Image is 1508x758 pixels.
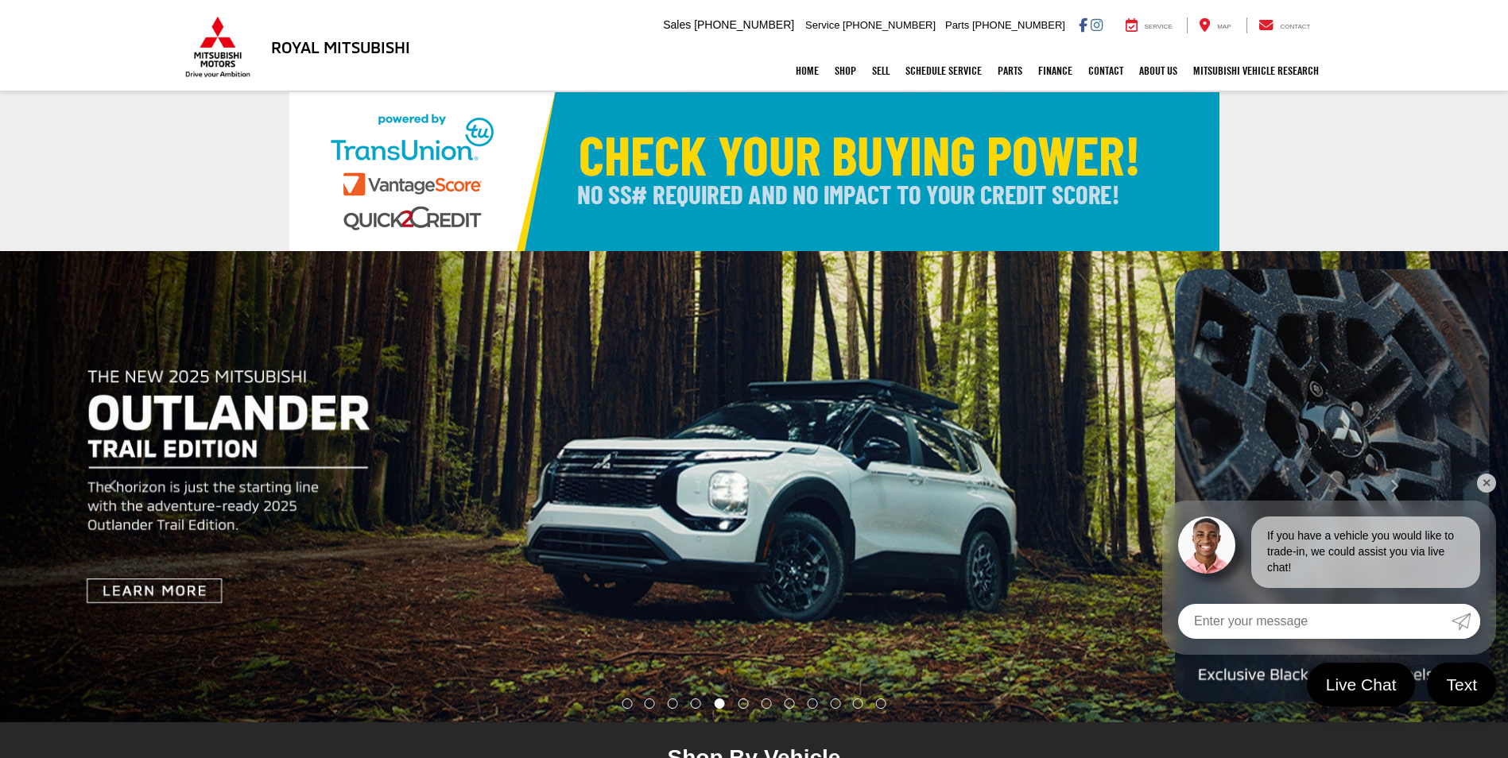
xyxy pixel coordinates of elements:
li: Go to slide number 6. [738,698,749,709]
span: [PHONE_NUMBER] [843,19,936,31]
a: Finance [1030,51,1080,91]
button: Click to view next picture. [1281,283,1508,690]
span: Contact [1280,23,1310,30]
input: Enter your message [1178,604,1452,639]
li: Go to slide number 3. [668,698,678,709]
a: Service [1114,17,1184,33]
div: If you have a vehicle you would like to trade-in, we could assist you via live chat! [1251,516,1480,588]
span: Live Chat [1318,674,1405,695]
h3: Royal Mitsubishi [271,38,410,56]
a: Contact [1080,51,1131,91]
a: Parts: Opens in a new tab [990,51,1030,91]
a: Live Chat [1307,663,1416,706]
li: Go to slide number 12. [876,698,886,709]
a: About Us [1131,51,1185,91]
a: Home [788,51,827,91]
img: Mitsubishi [182,16,254,78]
span: Parts [945,19,969,31]
a: Contact [1246,17,1323,33]
li: Go to slide number 1. [622,698,632,709]
img: Agent profile photo [1178,516,1235,574]
span: Text [1438,674,1485,695]
a: Sell [864,51,897,91]
span: Service [1145,23,1173,30]
li: Go to slide number 9. [807,698,817,709]
a: Facebook: Click to visit our Facebook page [1079,18,1087,31]
span: Service [805,19,839,31]
li: Go to slide number 11. [853,698,863,709]
span: [PHONE_NUMBER] [972,19,1065,31]
a: Shop [827,51,864,91]
span: Map [1217,23,1231,30]
li: Go to slide number 4. [691,698,701,709]
a: Mitsubishi Vehicle Research [1185,51,1327,91]
li: Go to slide number 10. [830,698,840,709]
span: [PHONE_NUMBER] [694,18,794,31]
img: Check Your Buying Power [289,92,1219,251]
a: Schedule Service: Opens in a new tab [897,51,990,91]
li: Go to slide number 2. [645,698,655,709]
a: Text [1427,663,1496,706]
a: Map [1187,17,1242,33]
a: Submit [1452,604,1480,639]
li: Go to slide number 8. [784,698,794,709]
a: Instagram: Click to visit our Instagram page [1091,18,1103,31]
li: Go to slide number 5. [715,698,725,709]
li: Go to slide number 7. [761,698,771,709]
span: Sales [663,18,691,31]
